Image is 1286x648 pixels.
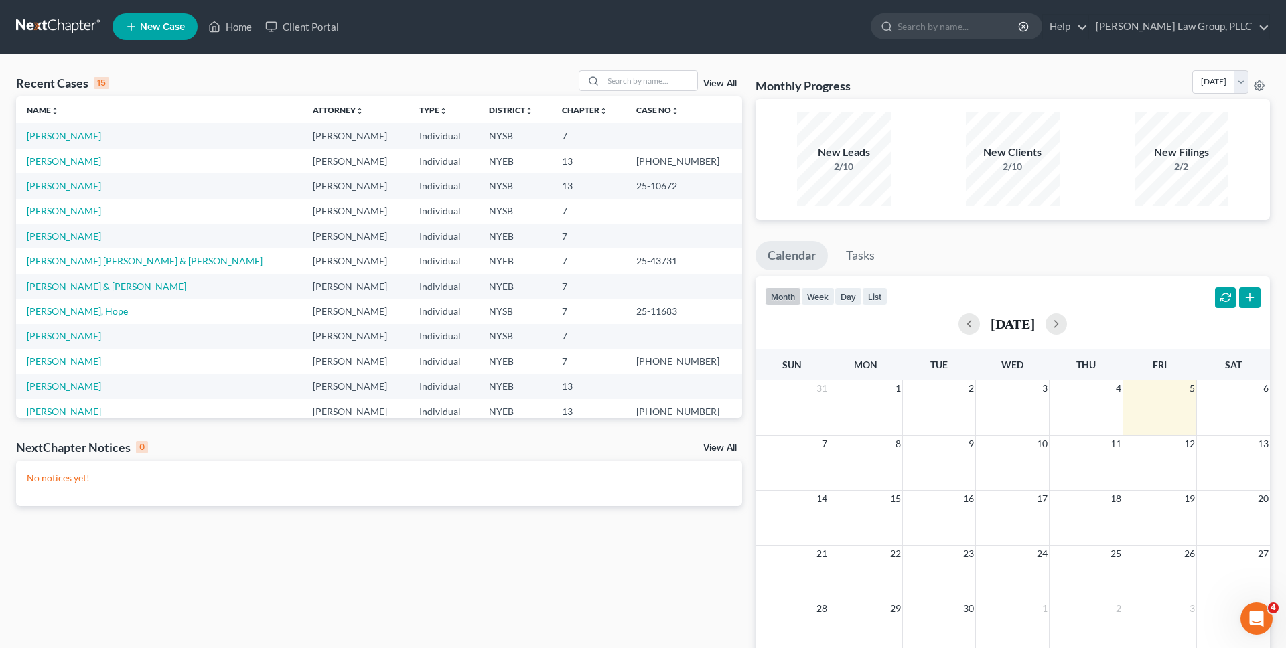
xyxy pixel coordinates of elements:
span: 20 [1257,491,1270,507]
span: 16 [962,491,975,507]
a: [PERSON_NAME] & [PERSON_NAME] [27,280,186,292]
td: 7 [551,299,626,323]
td: 7 [551,199,626,224]
h2: [DATE] [991,317,1035,331]
td: 7 [551,274,626,299]
div: New Clients [966,145,1060,160]
span: 12 [1183,436,1196,452]
td: [PERSON_NAME] [302,173,409,198]
span: 6 [1262,380,1270,396]
i: unfold_more [356,107,364,115]
a: [PERSON_NAME], Hope [27,305,128,317]
td: NYSB [478,299,551,323]
a: [PERSON_NAME] [27,330,101,341]
span: 7 [820,436,829,452]
td: Individual [409,299,478,323]
input: Search by name... [603,71,697,90]
span: Mon [854,359,877,370]
i: unfold_more [599,107,608,115]
span: 9 [967,436,975,452]
span: 3 [1188,600,1196,617]
td: Individual [409,199,478,224]
span: 23 [962,546,975,562]
span: 25 [1109,546,1123,562]
td: [PERSON_NAME] [302,299,409,323]
td: [PERSON_NAME] [302,274,409,299]
div: New Leads [797,145,891,160]
td: NYEB [478,374,551,399]
span: 30 [962,600,975,617]
td: 13 [551,173,626,198]
span: 19 [1183,491,1196,507]
span: 22 [889,546,902,562]
a: [PERSON_NAME] [27,205,101,216]
td: Individual [409,248,478,273]
div: 2/10 [797,160,891,173]
td: [PERSON_NAME] [302,399,409,424]
iframe: Intercom live chat [1240,602,1273,635]
span: 1 [894,380,902,396]
td: 25-10672 [626,173,741,198]
button: list [862,287,887,305]
a: View All [703,79,737,88]
td: NYEB [478,224,551,248]
a: Help [1043,15,1088,39]
td: Individual [409,149,478,173]
input: Search by name... [898,14,1020,39]
td: Individual [409,274,478,299]
span: 8 [894,436,902,452]
a: Attorneyunfold_more [313,105,364,115]
span: 5 [1188,380,1196,396]
i: unfold_more [51,107,59,115]
td: 13 [551,149,626,173]
span: 4 [1262,600,1270,617]
td: Individual [409,173,478,198]
i: unfold_more [439,107,447,115]
span: 4 [1115,380,1123,396]
span: 2 [967,380,975,396]
td: 7 [551,324,626,349]
span: 29 [889,600,902,617]
span: Wed [1001,359,1023,370]
span: 2 [1115,600,1123,617]
span: 15 [889,491,902,507]
td: NYEB [478,149,551,173]
td: [PHONE_NUMBER] [626,399,741,424]
span: Sat [1225,359,1242,370]
td: 7 [551,123,626,148]
td: NYEB [478,248,551,273]
td: [PHONE_NUMBER] [626,349,741,374]
td: 13 [551,374,626,399]
a: Calendar [756,241,828,270]
a: [PERSON_NAME] [27,406,101,417]
span: 27 [1257,546,1270,562]
span: New Case [140,22,185,32]
td: [PHONE_NUMBER] [626,149,741,173]
a: Case Nounfold_more [636,105,679,115]
td: 25-11683 [626,299,741,323]
a: View All [703,443,737,453]
span: 3 [1041,380,1049,396]
span: 26 [1183,546,1196,562]
a: [PERSON_NAME] [27,180,101,191]
a: [PERSON_NAME] [27,155,101,167]
a: Tasks [834,241,887,270]
td: 13 [551,399,626,424]
td: [PERSON_NAME] [302,248,409,273]
a: Typeunfold_more [419,105,447,115]
a: Chapterunfold_more [562,105,608,115]
span: 13 [1257,436,1270,452]
a: Home [202,15,259,39]
span: 1 [1041,600,1049,617]
span: 28 [815,600,829,617]
i: unfold_more [525,107,533,115]
span: Fri [1153,359,1167,370]
td: [PERSON_NAME] [302,324,409,349]
td: Individual [409,324,478,349]
span: 21 [815,546,829,562]
span: 31 [815,380,829,396]
div: NextChapter Notices [16,439,148,455]
button: week [801,287,835,305]
td: Individual [409,399,478,424]
a: Nameunfold_more [27,105,59,115]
